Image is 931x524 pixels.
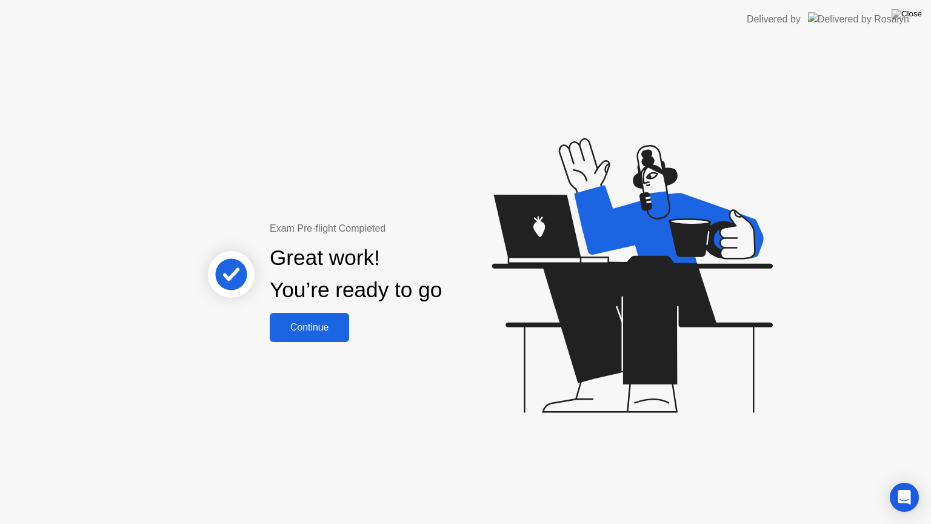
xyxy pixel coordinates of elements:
[273,322,345,333] div: Continue
[808,12,909,26] img: Delivered by Rosalyn
[747,12,801,27] div: Delivered by
[270,313,349,342] button: Continue
[270,242,442,306] div: Great work! You’re ready to go
[890,483,919,512] div: Open Intercom Messenger
[270,221,520,236] div: Exam Pre-flight Completed
[892,9,922,19] img: Close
